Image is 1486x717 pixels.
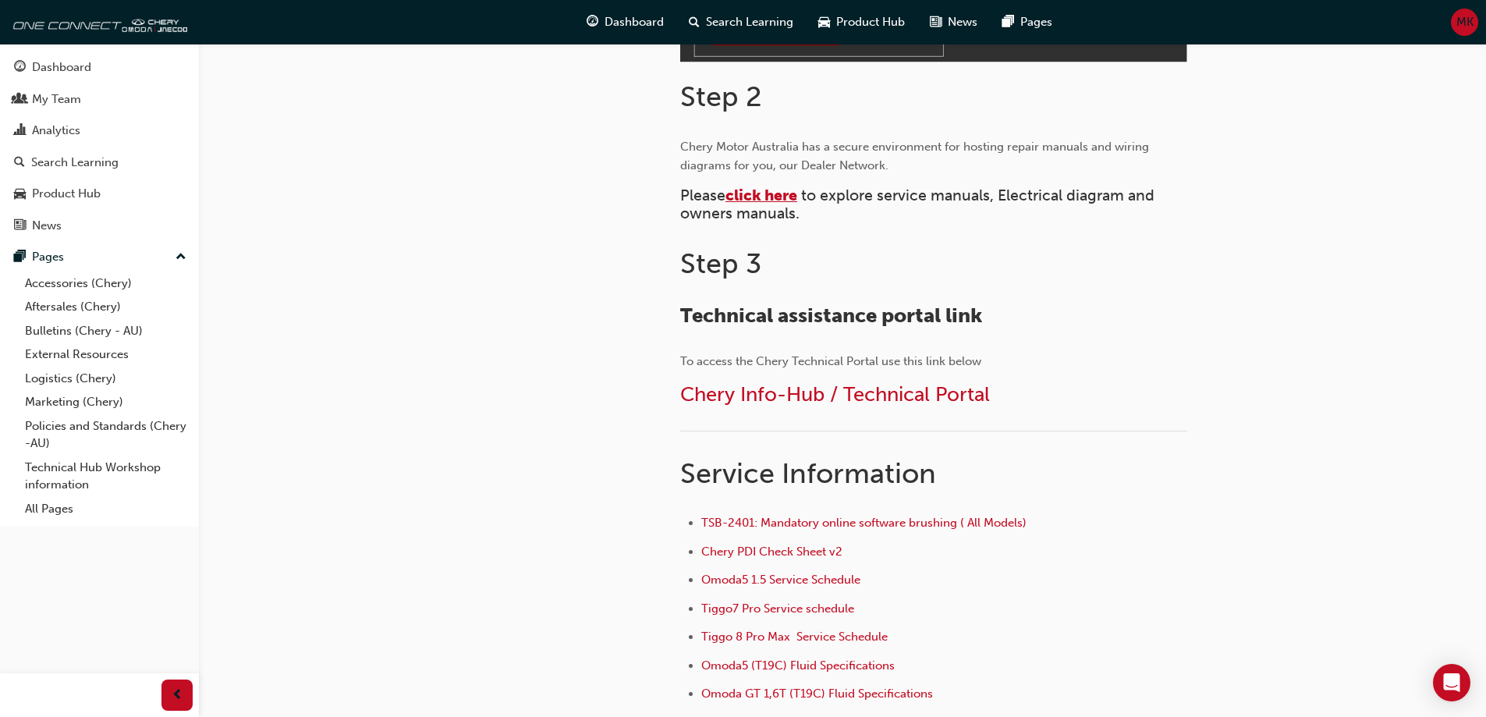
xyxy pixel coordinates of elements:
span: news-icon [14,219,26,233]
div: Search Learning [31,154,119,172]
a: TSB-2401: Mandatory online software brushing ( All Models) [701,516,1027,530]
a: Product Hub [6,179,193,208]
span: Dashboard [605,13,664,31]
span: car-icon [818,12,830,32]
a: guage-iconDashboard [574,6,676,38]
a: car-iconProduct Hub [806,6,917,38]
span: Pages [1020,13,1052,31]
span: search-icon [14,156,25,170]
div: Product Hub [32,185,101,203]
a: Technical Hub Workshop information [19,456,193,497]
span: up-icon [176,247,186,268]
span: Search Learning [706,13,793,31]
a: Policies and Standards (Chery -AU) [19,414,193,456]
span: Please [680,186,725,204]
span: Step 3 [680,247,761,280]
a: Chery PDI Check Sheet v2 [701,545,842,559]
a: Dashboard [6,53,193,82]
a: Search Learning [6,148,193,177]
button: Pages [6,243,193,272]
a: Omoda GT 1,6T (T19C) Fluid Specifications [701,687,933,701]
span: News [948,13,977,31]
a: My Team [6,85,193,114]
a: Aftersales (Chery) [19,295,193,319]
a: Chery Info-Hub / Technical Portal [680,382,990,406]
a: Analytics [6,116,193,145]
div: My Team [32,91,81,108]
a: Logistics (Chery) [19,367,193,391]
div: News [32,217,62,235]
span: news-icon [930,12,942,32]
span: pages-icon [1002,12,1014,32]
span: search-icon [689,12,700,32]
a: Marketing (Chery) [19,390,193,414]
span: Technical assistance portal link [680,303,982,328]
a: click here [725,186,797,204]
a: Accessories (Chery) [19,272,193,296]
a: pages-iconPages [990,6,1065,38]
a: External Resources [19,343,193,367]
a: Omoda5 1.5 Service Schedule [701,573,860,587]
div: Open Intercom Messenger [1433,664,1470,701]
a: news-iconNews [917,6,990,38]
a: Tiggo 8 Pro Max Service Schedule [701,630,888,644]
span: pages-icon [14,250,26,264]
a: News [6,211,193,240]
span: Product Hub [836,13,905,31]
a: Tiggo7 Pro Service schedule [701,602,854,616]
span: car-icon [14,187,26,201]
span: Step 2 [680,80,762,113]
span: guage-icon [14,61,26,75]
a: search-iconSearch Learning [676,6,806,38]
span: MK [1456,13,1474,31]
a: Omoda5 (T19C) Fluid Specifications [701,658,895,673]
button: MK [1451,9,1478,36]
span: chart-icon [14,124,26,138]
span: prev-icon [172,686,183,705]
img: oneconnect [8,6,187,37]
div: Analytics [32,122,80,140]
a: All Pages [19,497,193,521]
a: Bulletins (Chery - AU) [19,319,193,343]
span: guage-icon [587,12,598,32]
button: DashboardMy TeamAnalyticsSearch LearningProduct HubNews [6,50,193,243]
span: Service Information [680,456,936,490]
span: To access the Chery Technical Portal use this link below [680,354,981,368]
div: Dashboard [32,59,91,76]
span: people-icon [14,93,26,107]
span: Chery Motor Australia has a secure environment for hosting repair manuals and wiring diagrams for... [680,140,1152,172]
div: Pages [32,248,64,266]
span: to explore service manuals, Electrical diagram and owners manuals. [680,186,1158,222]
